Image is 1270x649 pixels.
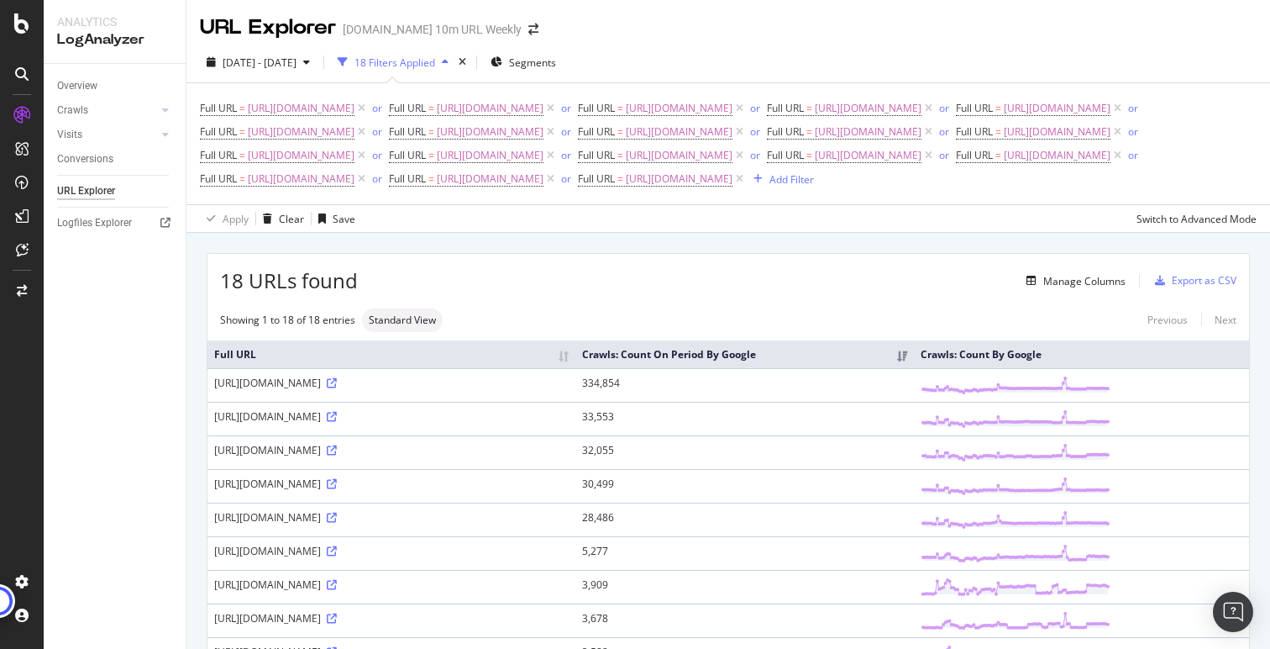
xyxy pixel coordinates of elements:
[248,97,354,120] span: [URL][DOMAIN_NAME]
[1213,592,1253,632] div: Open Intercom Messenger
[575,570,914,604] td: 3,909
[561,171,571,187] button: or
[528,24,538,35] div: arrow-right-arrow-left
[509,55,556,70] span: Segments
[750,124,760,140] button: or
[575,402,914,435] td: 33,553
[428,171,434,186] span: =
[372,124,382,139] div: or
[372,100,382,116] button: or
[1128,124,1138,139] div: or
[578,148,615,162] span: Full URL
[1128,100,1138,116] button: or
[57,150,174,168] a: Conversions
[57,30,172,50] div: LogAnalyzer
[200,171,237,186] span: Full URL
[389,171,426,186] span: Full URL
[939,101,949,115] div: or
[372,124,382,140] button: or
[750,148,760,162] div: or
[750,101,760,115] div: or
[561,147,571,163] button: or
[575,368,914,402] td: 334,854
[914,340,1249,368] th: Crawls: Count By Google
[220,313,355,327] div: Showing 1 to 18 of 18 entries
[256,205,304,232] button: Clear
[617,124,623,139] span: =
[389,124,426,139] span: Full URL
[354,55,435,70] div: 18 Filters Applied
[1128,147,1138,163] button: or
[248,120,354,144] span: [URL][DOMAIN_NAME]
[57,77,97,95] div: Overview
[57,182,115,200] div: URL Explorer
[939,124,949,140] button: or
[214,611,569,625] div: [URL][DOMAIN_NAME]
[207,340,575,368] th: Full URL: activate to sort column ascending
[239,101,245,115] span: =
[939,148,949,162] div: or
[617,101,623,115] span: =
[214,578,569,592] div: [URL][DOMAIN_NAME]
[437,167,543,191] span: [URL][DOMAIN_NAME]
[239,171,245,186] span: =
[214,443,569,457] div: [URL][DOMAIN_NAME]
[200,49,317,76] button: [DATE] - [DATE]
[815,144,921,167] span: [URL][DOMAIN_NAME]
[750,124,760,139] div: or
[57,182,174,200] a: URL Explorer
[214,544,569,558] div: [URL][DOMAIN_NAME]
[312,205,355,232] button: Save
[575,469,914,503] td: 30,499
[331,49,455,76] button: 18 Filters Applied
[362,309,443,332] div: neutral label
[239,148,245,162] span: =
[1172,273,1236,288] div: Export as CSV
[214,477,569,491] div: [URL][DOMAIN_NAME]
[200,13,336,42] div: URL Explorer
[561,124,571,140] button: or
[617,171,623,186] span: =
[200,124,237,139] span: Full URL
[57,102,88,119] div: Crawls
[369,315,436,325] span: Standard View
[561,100,571,116] button: or
[815,120,921,144] span: [URL][DOMAIN_NAME]
[767,148,804,162] span: Full URL
[484,49,563,76] button: Segments
[372,147,382,163] button: or
[223,212,249,226] div: Apply
[575,536,914,570] td: 5,277
[626,120,732,144] span: [URL][DOMAIN_NAME]
[455,54,470,71] div: times
[57,214,174,232] a: Logfiles Explorer
[1128,124,1138,140] button: or
[1043,274,1126,288] div: Manage Columns
[626,167,732,191] span: [URL][DOMAIN_NAME]
[57,102,157,119] a: Crawls
[995,124,1001,139] span: =
[1128,148,1138,162] div: or
[939,100,949,116] button: or
[214,510,569,525] div: [URL][DOMAIN_NAME]
[767,124,804,139] span: Full URL
[769,172,814,187] div: Add Filter
[575,503,914,536] td: 28,486
[806,148,812,162] span: =
[561,171,571,186] div: or
[578,101,615,115] span: Full URL
[747,169,814,189] button: Add Filter
[389,148,426,162] span: Full URL
[1128,101,1138,115] div: or
[575,340,914,368] th: Crawls: Count On Period By Google: activate to sort column ascending
[200,205,249,232] button: Apply
[223,55,297,70] span: [DATE] - [DATE]
[1148,267,1236,294] button: Export as CSV
[437,144,543,167] span: [URL][DOMAIN_NAME]
[767,101,804,115] span: Full URL
[428,101,434,115] span: =
[437,97,543,120] span: [URL][DOMAIN_NAME]
[372,171,382,187] button: or
[561,148,571,162] div: or
[750,100,760,116] button: or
